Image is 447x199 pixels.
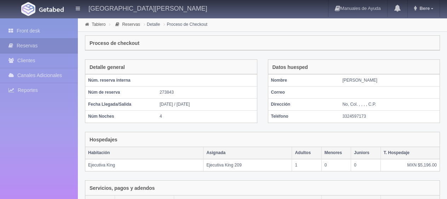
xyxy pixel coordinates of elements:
[90,186,155,191] h4: Servicios, pagos y adendos
[157,99,257,111] td: [DATE] / [DATE]
[90,65,125,70] h4: Detalle general
[268,87,340,99] th: Correo
[268,75,340,87] th: Nombre
[157,87,257,99] td: 273843
[92,22,105,27] a: Tablero
[351,159,380,171] td: 0
[142,21,162,28] li: Detalle
[90,41,139,46] h4: Proceso de checkout
[157,111,257,123] td: 4
[39,7,64,12] img: Getabed
[204,147,292,159] th: Asignada
[21,2,35,16] img: Getabed
[85,99,157,111] th: Fecha Llegada/Salida
[85,75,157,87] th: Núm. reserva interna
[351,147,380,159] th: Juniors
[292,159,321,171] td: 1
[90,137,118,142] h4: Hospedajes
[85,87,157,99] th: Núm de reserva
[162,21,209,28] li: Proceso de Checkout
[292,147,321,159] th: Adultos
[380,147,440,159] th: T. Hospedaje
[321,147,351,159] th: Menores
[273,65,308,70] h4: Datos huesped
[85,147,204,159] th: Habitación
[85,111,157,123] th: Núm Noches
[88,4,207,12] h4: [GEOGRAPHIC_DATA][PERSON_NAME]
[268,99,340,111] th: Dirección
[85,159,204,171] td: Ejecutiva King
[122,22,140,27] a: Reservas
[268,111,340,123] th: Teléfono
[321,159,351,171] td: 0
[380,159,440,171] td: MXN $5,196.00
[339,99,440,111] td: No, Col. , , , , C.P.
[418,6,430,11] span: Bere
[339,75,440,87] td: [PERSON_NAME]
[204,159,292,171] td: Ejecutiva King 209
[339,111,440,123] td: 3324597173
